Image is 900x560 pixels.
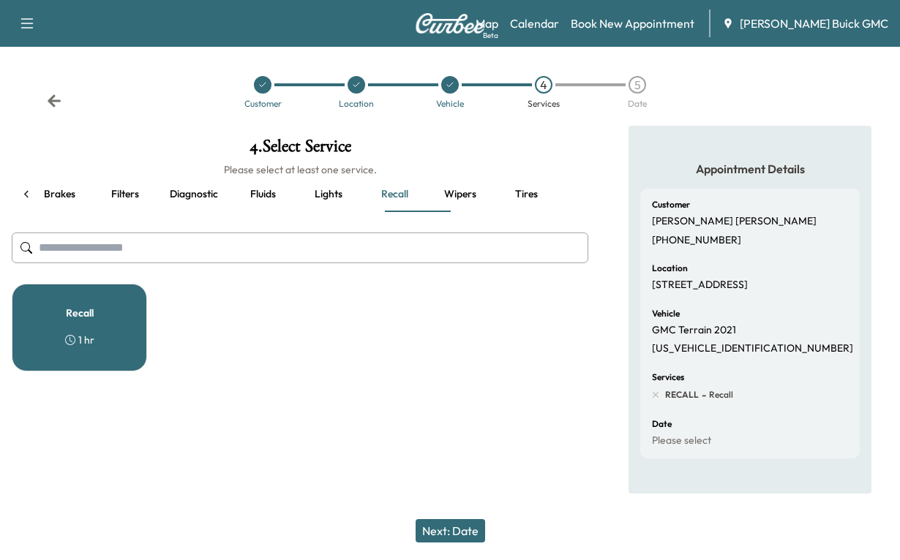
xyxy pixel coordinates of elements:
[652,324,736,337] p: GMC Terrain 2021
[65,333,94,347] div: 1 hr
[652,279,748,292] p: [STREET_ADDRESS]
[628,99,647,108] div: Date
[230,177,296,212] button: Fluids
[361,177,427,212] button: Recall
[483,30,498,41] div: Beta
[476,15,498,32] a: MapBeta
[652,264,688,273] h6: Location
[244,99,282,108] div: Customer
[706,389,733,401] span: Recall
[436,99,464,108] div: Vehicle
[12,137,588,162] h1: 4 . Select Service
[571,15,694,32] a: Book New Appointment
[416,519,485,542] button: Next: Date
[740,15,888,32] span: [PERSON_NAME] Buick GMC
[158,177,230,212] button: Diagnostic
[66,308,94,318] h5: Recall
[92,177,158,212] button: Filters
[26,177,92,212] button: Brakes
[47,94,61,108] div: Back
[493,177,559,212] button: Tires
[12,162,588,177] h6: Please select at least one service.
[652,373,684,382] h6: Services
[699,387,706,402] span: -
[652,342,853,355] p: [US_VEHICLE_IDENTIFICATION_NUMBER]
[652,215,817,228] p: [PERSON_NAME] [PERSON_NAME]
[665,389,699,401] span: RECALL
[652,200,690,209] h6: Customer
[652,420,672,428] h6: Date
[652,309,680,318] h6: Vehicle
[415,13,485,34] img: Curbee Logo
[510,15,559,32] a: Calendar
[652,234,741,247] p: [PHONE_NUMBER]
[535,76,552,94] div: 4
[296,177,361,212] button: Lights
[640,161,860,177] h5: Appointment Details
[652,434,711,447] p: Please select
[427,177,493,212] button: Wipers
[629,76,646,94] div: 5
[528,99,560,108] div: Services
[339,99,374,108] div: Location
